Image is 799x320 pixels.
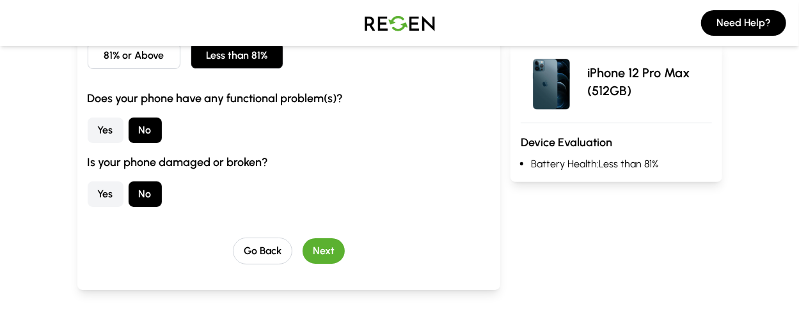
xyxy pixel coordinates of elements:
img: Logo [355,5,445,41]
button: Yes [88,118,123,143]
button: Go Back [233,238,292,264]
button: Less than 81% [191,42,283,69]
button: 81% or Above [88,42,180,69]
button: No [129,118,162,143]
h3: Is your phone damaged or broken? [88,153,490,171]
img: iPhone 12 Pro Max [521,51,582,112]
li: Battery Health: Less than 81% [531,156,712,172]
p: iPhone 12 Pro Max (512GB) [587,64,712,100]
button: No [129,181,162,207]
h3: Does your phone have any functional problem(s)? [88,89,490,107]
button: Yes [88,181,123,207]
button: Need Help? [701,10,786,36]
h3: Device Evaluation [521,133,712,151]
button: Next [303,238,345,264]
